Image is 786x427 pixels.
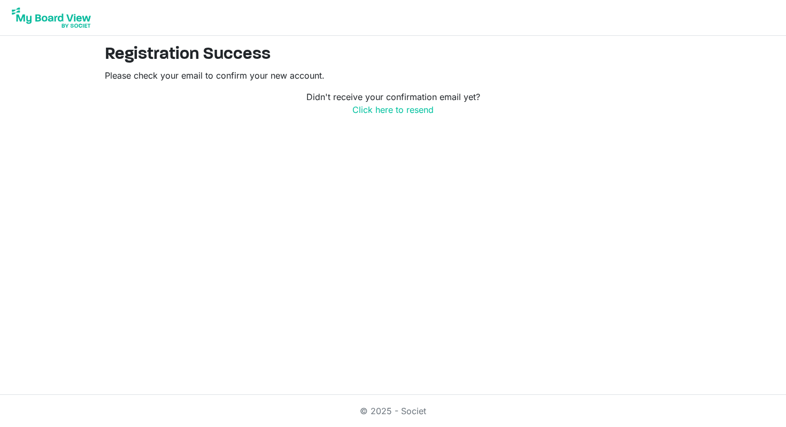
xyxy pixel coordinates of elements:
[105,44,681,65] h2: Registration Success
[105,69,681,82] p: Please check your email to confirm your new account.
[352,104,434,115] a: Click here to resend
[105,90,681,116] p: Didn't receive your confirmation email yet?
[360,406,426,416] a: © 2025 - Societ
[9,4,94,31] img: My Board View Logo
